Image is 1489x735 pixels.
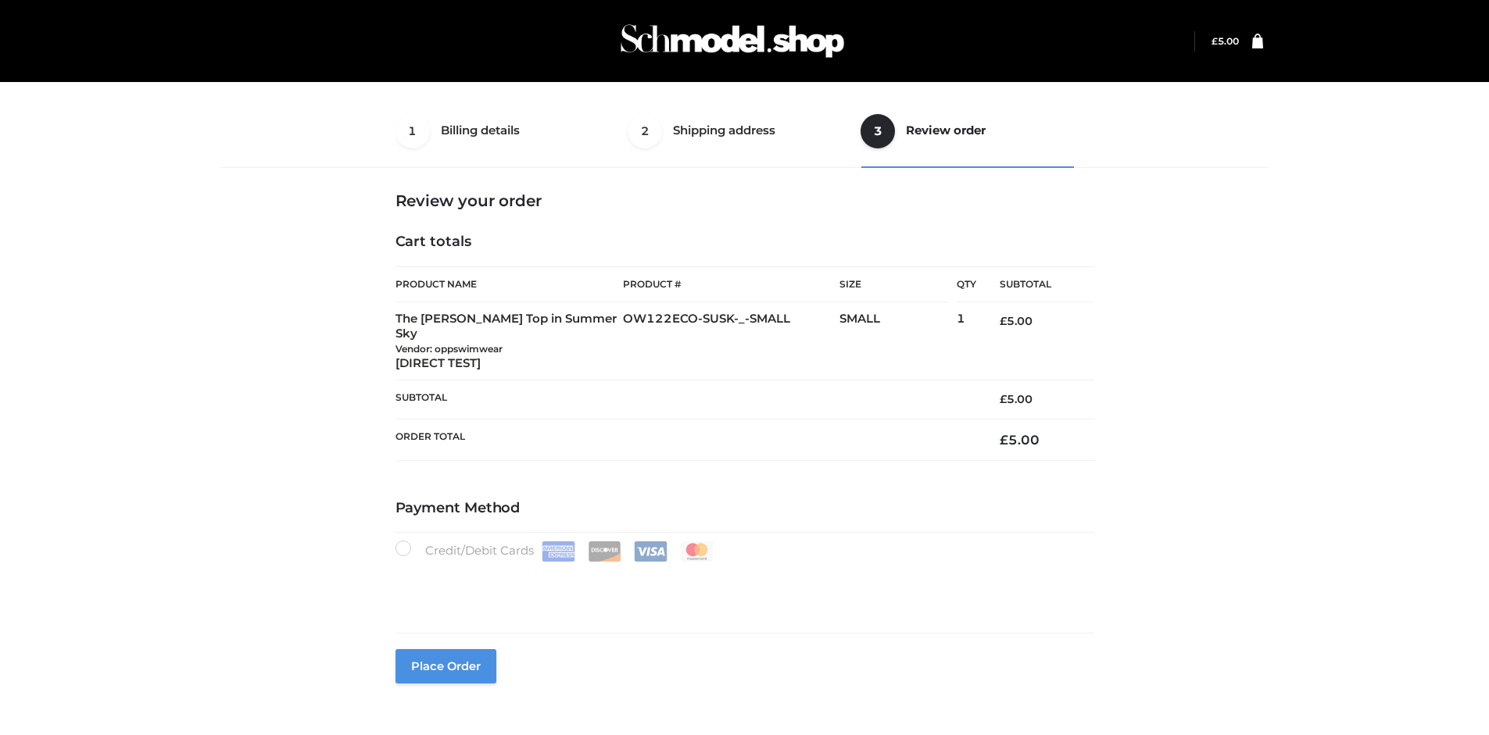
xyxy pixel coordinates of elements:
img: Amex [542,541,575,562]
iframe: Secure payment input frame [392,558,1091,615]
bdi: 5.00 [1000,432,1040,448]
th: Qty [957,266,976,302]
th: Product # [623,266,839,302]
td: OW122ECO-SUSK-_-SMALL [623,302,839,380]
span: £ [1212,35,1218,47]
label: Credit/Debit Cards [396,541,715,562]
h4: Payment Method [396,500,1094,517]
span: £ [1000,392,1007,406]
span: £ [1000,314,1007,328]
th: Size [839,267,949,302]
small: Vendor: oppswimwear [396,343,503,355]
a: £5.00 [1212,35,1239,47]
td: The [PERSON_NAME] Top in Summer Sky [DIRECT TEST] [396,302,624,380]
bdi: 5.00 [1000,392,1033,406]
h4: Cart totals [396,234,1094,251]
h3: Review your order [396,191,1094,210]
td: 1 [957,302,976,380]
img: Schmodel Admin 964 [615,10,850,72]
th: Subtotal [396,380,977,419]
th: Order Total [396,419,977,460]
th: Product Name [396,266,624,302]
img: Mastercard [680,541,714,562]
bdi: 5.00 [1000,314,1033,328]
img: Discover [588,541,621,562]
button: Place order [396,649,496,683]
img: Visa [634,541,668,562]
bdi: 5.00 [1212,35,1239,47]
th: Subtotal [976,267,1093,302]
span: £ [1000,432,1008,448]
td: SMALL [839,302,957,380]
